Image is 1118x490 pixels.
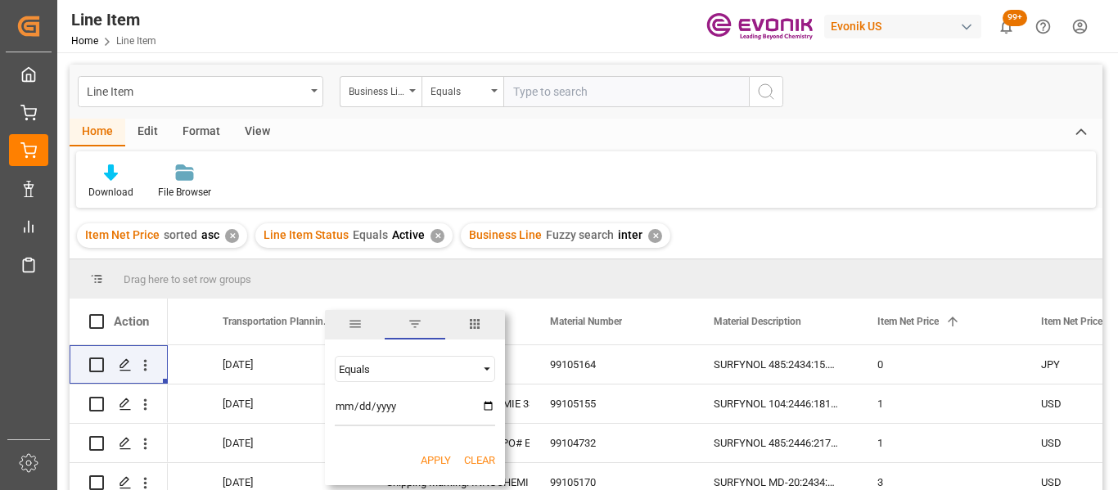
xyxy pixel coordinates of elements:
[469,228,542,241] span: Business Line
[71,7,156,32] div: Line Item
[421,452,451,469] button: Apply
[385,310,444,339] span: filter
[694,424,858,462] div: SURFYNOL 485:2446:217.7:OI:P
[550,316,622,327] span: Material Number
[70,119,125,146] div: Home
[349,80,404,99] div: Business Line
[264,228,349,241] span: Line Item Status
[858,384,1021,423] div: 1
[824,11,988,42] button: Evonik US
[70,424,168,463] div: Press SPACE to select this row.
[546,228,614,241] span: Fuzzy search
[70,345,168,384] div: Press SPACE to select this row.
[170,119,232,146] div: Format
[824,15,981,38] div: Evonik US
[694,384,858,423] div: SURFYNOL 104:2446:181.4:OI:C
[431,229,444,243] div: ✕
[201,228,219,241] span: asc
[988,8,1025,45] button: show 100 new notifications
[706,12,813,41] img: Evonik-brand-mark-Deep-Purple-RGB.jpeg_1700498283.jpeg
[749,76,783,107] button: search button
[88,185,133,200] div: Download
[353,228,388,241] span: Equals
[618,228,642,241] span: inter
[503,76,749,107] input: Type to search
[386,385,511,423] div: Shipping Mark: INNOCHEMIE 330001810 330001854 [GEOGRAPHIC_DATA]
[1025,8,1062,45] button: Help Center
[445,310,505,339] span: columns
[1003,10,1027,26] span: 99+
[87,80,305,101] div: Line Item
[877,316,939,327] span: Item Net Price
[340,76,422,107] button: open menu
[70,384,168,424] div: Press SPACE to select this row.
[325,310,385,339] span: general
[232,119,282,146] div: View
[335,356,495,382] div: Filtering operator
[225,229,239,243] div: ✕
[223,316,332,327] span: Transportation Planning Date
[694,345,858,384] div: SURFYNOL 485:2434:15.9:OI:P
[339,363,476,375] div: Equals
[203,424,367,462] div: [DATE]
[85,228,160,241] span: Item Net Price
[530,345,694,384] div: 99105164
[858,345,1021,384] div: 0
[158,185,211,200] div: File Browser
[78,76,323,107] button: open menu
[530,384,694,423] div: 99105155
[648,229,662,243] div: ✕
[530,424,694,462] div: 99104732
[422,76,503,107] button: open menu
[71,35,98,47] a: Home
[335,393,495,426] input: yyyy-mm-dd
[203,345,367,384] div: [DATE]
[386,425,511,462] div: SHIPPING MARKS ZETA PO# EV-672 [GEOGRAPHIC_DATA]
[392,228,425,241] span: Active
[164,228,197,241] span: sorted
[114,314,149,329] div: Action
[125,119,170,146] div: Edit
[124,273,251,285] span: Drag here to set row groups
[714,316,801,327] span: Material Description
[203,384,367,423] div: [DATE]
[431,80,486,99] div: Equals
[858,424,1021,462] div: 1
[464,452,495,469] button: Clear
